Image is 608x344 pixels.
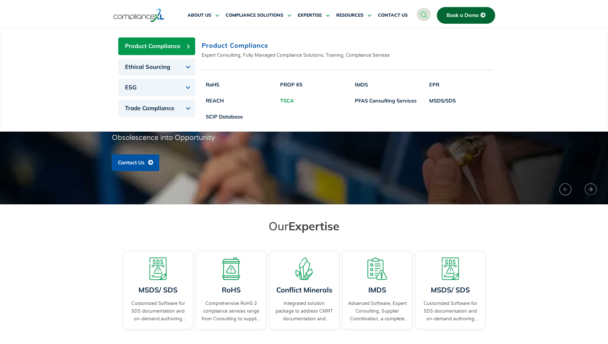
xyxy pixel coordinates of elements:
div: Stay Ahead: Transforming Obsolescence into Opportunity [112,122,220,143]
div: 3 / 4 [341,250,414,344]
img: A board with a warning sign [220,258,242,280]
a: RoHS [221,285,240,294]
img: A list board with a warning [366,258,388,280]
a: COMPLIANCE SOLUTIONS [226,8,291,23]
span: Book a Demo [446,12,479,18]
span: EXPERTISE [298,12,322,18]
span: ABOUT US [187,12,211,18]
a: EXPERTISE [298,8,330,23]
a: navsearch-button [417,8,431,21]
h2: Our [125,219,484,233]
div: 1 / 4 [195,250,268,344]
a: Contact Us [112,154,159,171]
a: CONTACT US [378,8,408,23]
span: ESG [125,84,137,91]
span: Contact Us [118,160,145,166]
span: RESOURCES [336,12,363,18]
a: ABOUT US [187,8,219,23]
a: Customized Software for SDS documentation and on-demand authoring services [128,300,188,323]
div: 4 / 4 [121,250,195,344]
img: A warning board with SDS displaying [147,258,169,280]
a: Book a Demo [437,7,495,24]
a: Conflict Minerals [276,285,332,294]
span: Product Compliance [125,43,180,50]
img: A warning board with SDS displaying [439,258,462,280]
div: Tabs. Open items with Enter or Space, close with Escape and navigate using the Arrow keys. [118,37,496,128]
span: Expertise [288,219,339,233]
div: 2 / 4 [268,250,341,344]
img: A representation of minerals [293,258,315,280]
a: RoHS [202,77,247,93]
a: Comprehensive RoHS 2 compliance services range from Consulting to supplier engagement... [201,300,261,323]
a: IMDS [351,77,421,93]
div: Carousel | Horizontal scrolling: Arrow Left & Right [121,250,487,344]
div: 4 / 4 [414,250,487,344]
a: RESOURCES [336,8,371,23]
a: Customized Software for SDS documentation and on-demand authoring services [421,300,480,323]
img: logo-one.svg [113,8,164,23]
a: MSDS/SDS [425,93,460,109]
span: Ethical Sourcing [125,63,170,71]
span: Trade Compliance [125,105,174,112]
h2: Product Compliance [202,41,493,50]
a: REACH [202,93,247,109]
a: IMDS [368,285,386,294]
span: CONTACT US [378,12,408,18]
a: PFAS Consulting Services [351,93,421,109]
a: MSDS/ SDS [138,285,178,294]
a: PROP 65 [276,77,307,93]
a: TSCA [276,93,307,109]
a: Integrated solution package to address CMRT documentation and supplier engagement. [274,300,334,323]
span: COMPLIANCE SOLUTIONS [226,12,283,18]
a: Advanced Software, Expert Consulting, Supplier Coordination, a complete IMDS solution. [347,300,407,323]
a: MSDS/ SDS [431,285,470,294]
a: EPR [425,77,460,93]
a: SCIP Database [202,109,247,125]
p: Expert Consulting, Fully Managed Compliance Solutions, Training, Compliance Services [202,52,493,59]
